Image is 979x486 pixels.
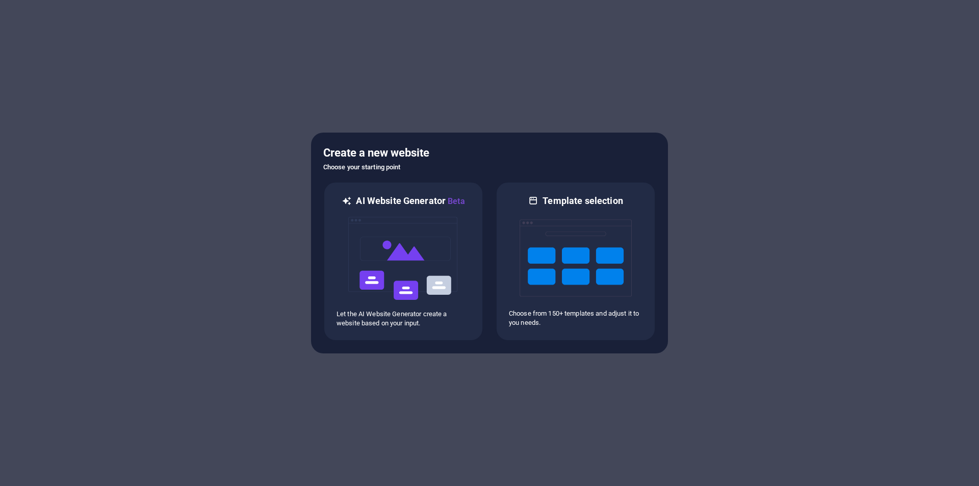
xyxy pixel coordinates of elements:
[323,182,483,341] div: AI Website GeneratorBetaaiLet the AI Website Generator create a website based on your input.
[543,195,623,207] h6: Template selection
[509,309,642,327] p: Choose from 150+ templates and adjust it to you needs.
[323,161,656,173] h6: Choose your starting point
[337,310,470,328] p: Let the AI Website Generator create a website based on your input.
[496,182,656,341] div: Template selectionChoose from 150+ templates and adjust it to you needs.
[356,195,465,208] h6: AI Website Generator
[446,196,465,206] span: Beta
[347,208,459,310] img: ai
[323,145,656,161] h5: Create a new website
